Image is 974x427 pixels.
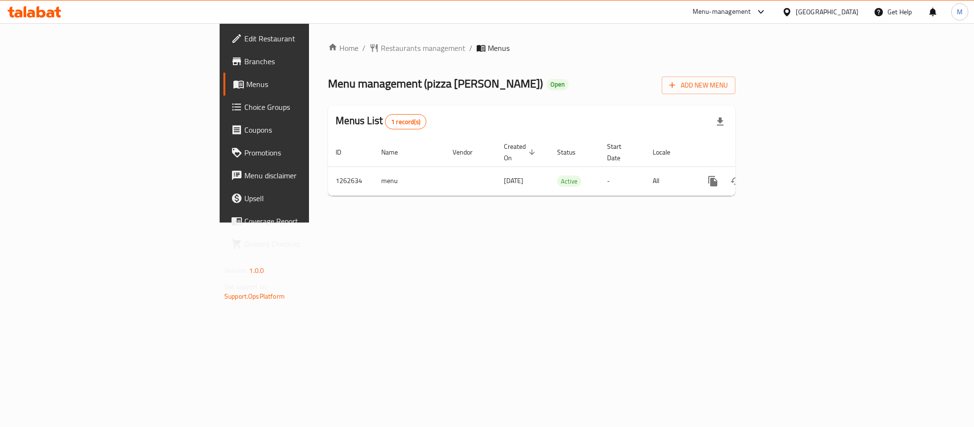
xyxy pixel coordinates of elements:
[547,80,569,88] span: Open
[244,101,375,113] span: Choice Groups
[328,42,735,54] nav: breadcrumb
[557,176,581,187] span: Active
[223,50,382,73] a: Branches
[336,114,426,129] h2: Menus List
[374,166,445,195] td: menu
[669,79,728,91] span: Add New Menu
[386,117,426,126] span: 1 record(s)
[381,42,465,54] span: Restaurants management
[224,290,285,302] a: Support.OpsPlatform
[223,141,382,164] a: Promotions
[547,79,569,90] div: Open
[249,264,264,277] span: 1.0.0
[369,42,465,54] a: Restaurants management
[504,175,523,187] span: [DATE]
[724,170,747,193] button: Change Status
[662,77,735,94] button: Add New Menu
[328,138,800,196] table: enhanced table
[599,166,645,195] td: -
[469,42,473,54] li: /
[381,146,410,158] span: Name
[223,118,382,141] a: Coupons
[504,141,538,164] span: Created On
[796,7,858,17] div: [GEOGRAPHIC_DATA]
[246,78,375,90] span: Menus
[336,146,354,158] span: ID
[694,138,800,167] th: Actions
[244,238,375,250] span: Grocery Checklist
[557,175,581,187] div: Active
[223,96,382,118] a: Choice Groups
[957,7,963,17] span: M
[709,110,732,133] div: Export file
[244,215,375,227] span: Coverage Report
[244,193,375,204] span: Upsell
[223,164,382,187] a: Menu disclaimer
[702,170,724,193] button: more
[223,210,382,233] a: Coverage Report
[607,141,634,164] span: Start Date
[224,264,248,277] span: Version:
[693,6,751,18] div: Menu-management
[224,281,268,293] span: Get support on:
[557,146,588,158] span: Status
[244,33,375,44] span: Edit Restaurant
[223,187,382,210] a: Upsell
[223,233,382,255] a: Grocery Checklist
[223,73,382,96] a: Menus
[244,124,375,136] span: Coupons
[223,27,382,50] a: Edit Restaurant
[328,73,543,94] span: Menu management ( pizza [PERSON_NAME] )
[488,42,510,54] span: Menus
[645,166,694,195] td: All
[244,56,375,67] span: Branches
[453,146,485,158] span: Vendor
[385,114,426,129] div: Total records count
[653,146,683,158] span: Locale
[244,147,375,158] span: Promotions
[244,170,375,181] span: Menu disclaimer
